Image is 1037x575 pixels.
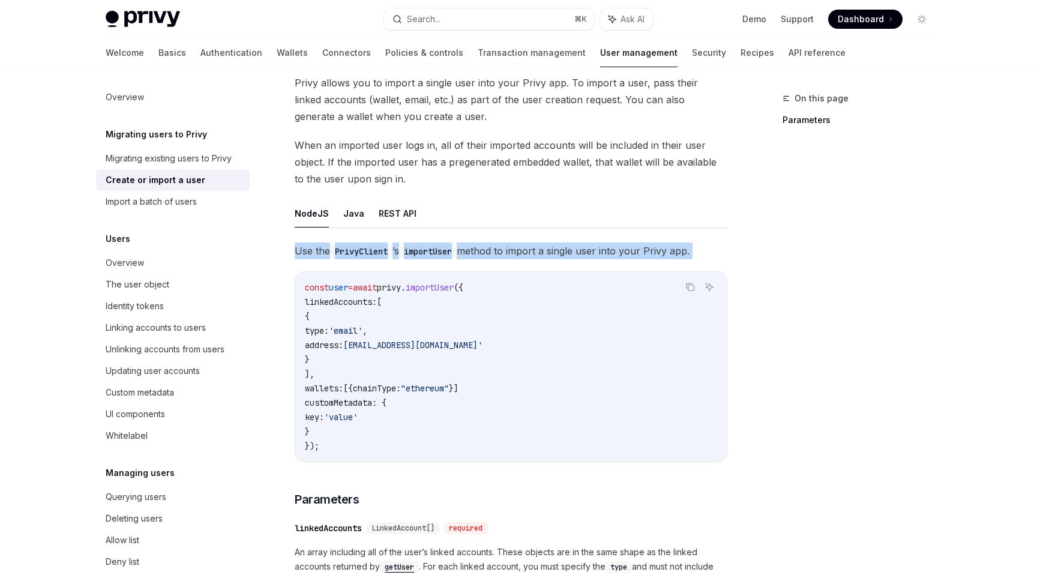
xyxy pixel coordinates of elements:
button: Ask AI [600,8,653,30]
div: UI components [106,407,165,421]
span: Dashboard [838,13,884,25]
span: customMetadata [305,397,372,408]
a: Authentication [200,38,262,67]
div: Deny list [106,555,139,569]
h5: Users [106,232,130,246]
a: Security [692,38,726,67]
code: PrivyClient [330,245,392,258]
span: address: [305,340,343,351]
button: Search...⌘K [384,8,594,30]
a: Recipes [741,38,774,67]
a: Policies & controls [385,38,463,67]
a: Identity tokens [96,295,250,317]
a: Updating user accounts [96,360,250,382]
h5: Managing users [106,466,175,480]
div: Overview [106,90,144,104]
div: Migrating existing users to Privy [106,151,232,166]
button: Toggle dark mode [912,10,931,29]
div: Deleting users [106,511,163,526]
a: Parameters [783,110,941,130]
a: Querying users [96,486,250,508]
a: Wallets [277,38,308,67]
span: , [362,325,367,336]
span: : { [372,397,386,408]
a: Unlinking accounts from users [96,339,250,360]
div: Create or import a user [106,173,205,187]
div: Search... [407,12,440,26]
a: Connectors [322,38,371,67]
span: privy [377,282,401,293]
span: . [401,282,406,293]
span: When an imported user logs in, all of their imported accounts will be included in their user obje... [295,137,727,187]
a: Linking accounts to users [96,317,250,339]
span: Use the ’s method to import a single user into your Privy app. [295,242,727,259]
h5: Migrating users to Privy [106,127,207,142]
span: ], [305,369,314,379]
div: Querying users [106,490,166,504]
code: type [606,561,632,573]
a: API reference [789,38,846,67]
span: LinkedAccount[] [371,523,434,533]
a: Custom metadata [96,382,250,403]
span: key: [305,412,324,423]
span: } [305,426,310,437]
div: Unlinking accounts from users [106,342,224,357]
span: [ [377,297,382,307]
span: 'value' [324,412,358,423]
a: Migrating existing users to Privy [96,148,250,169]
span: = [348,282,353,293]
a: User management [600,38,678,67]
a: UI components [96,403,250,425]
a: Dashboard [828,10,903,29]
a: Create or import a user [96,169,250,191]
a: Welcome [106,38,144,67]
span: On this page [795,91,849,106]
span: importUser [406,282,454,293]
a: Deny list [96,551,250,573]
div: Identity tokens [106,299,164,313]
span: Privy allows you to import a single user into your Privy app. To import a user, pass their linked... [295,74,727,125]
button: Copy the contents from the code block [682,279,698,295]
span: ({ [454,282,463,293]
a: Allow list [96,529,250,551]
button: Ask AI [702,279,717,295]
button: NodeJS [295,199,329,227]
div: Linking accounts to users [106,321,206,335]
a: Deleting users [96,508,250,529]
span: Parameters [295,491,359,508]
span: [EMAIL_ADDRESS][DOMAIN_NAME]' [343,340,482,351]
code: getUser [380,561,419,573]
span: { [305,311,310,322]
a: getUser [380,561,419,571]
img: light logo [106,11,180,28]
a: Whitelabel [96,425,250,447]
span: wallets: [305,383,343,394]
a: Transaction management [478,38,586,67]
button: REST API [379,199,416,227]
div: required [444,522,487,534]
a: Basics [158,38,186,67]
a: Overview [96,86,250,108]
span: type: [305,325,329,336]
div: Whitelabel [106,429,148,443]
div: Import a batch of users [106,194,197,209]
a: The user object [96,274,250,295]
span: "ethereum" [401,383,449,394]
span: const [305,282,329,293]
span: chainType: [353,383,401,394]
span: 'email' [329,325,362,336]
span: await [353,282,377,293]
div: The user object [106,277,169,292]
a: Demo [742,13,766,25]
a: Import a batch of users [96,191,250,212]
span: Ask AI [621,13,645,25]
div: Updating user accounts [106,364,200,378]
span: }] [449,383,458,394]
div: Allow list [106,533,139,547]
span: } [305,354,310,365]
span: linkedAccounts: [305,297,377,307]
div: Overview [106,256,144,270]
span: ⌘ K [574,14,587,24]
span: user [329,282,348,293]
button: Java [343,199,364,227]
